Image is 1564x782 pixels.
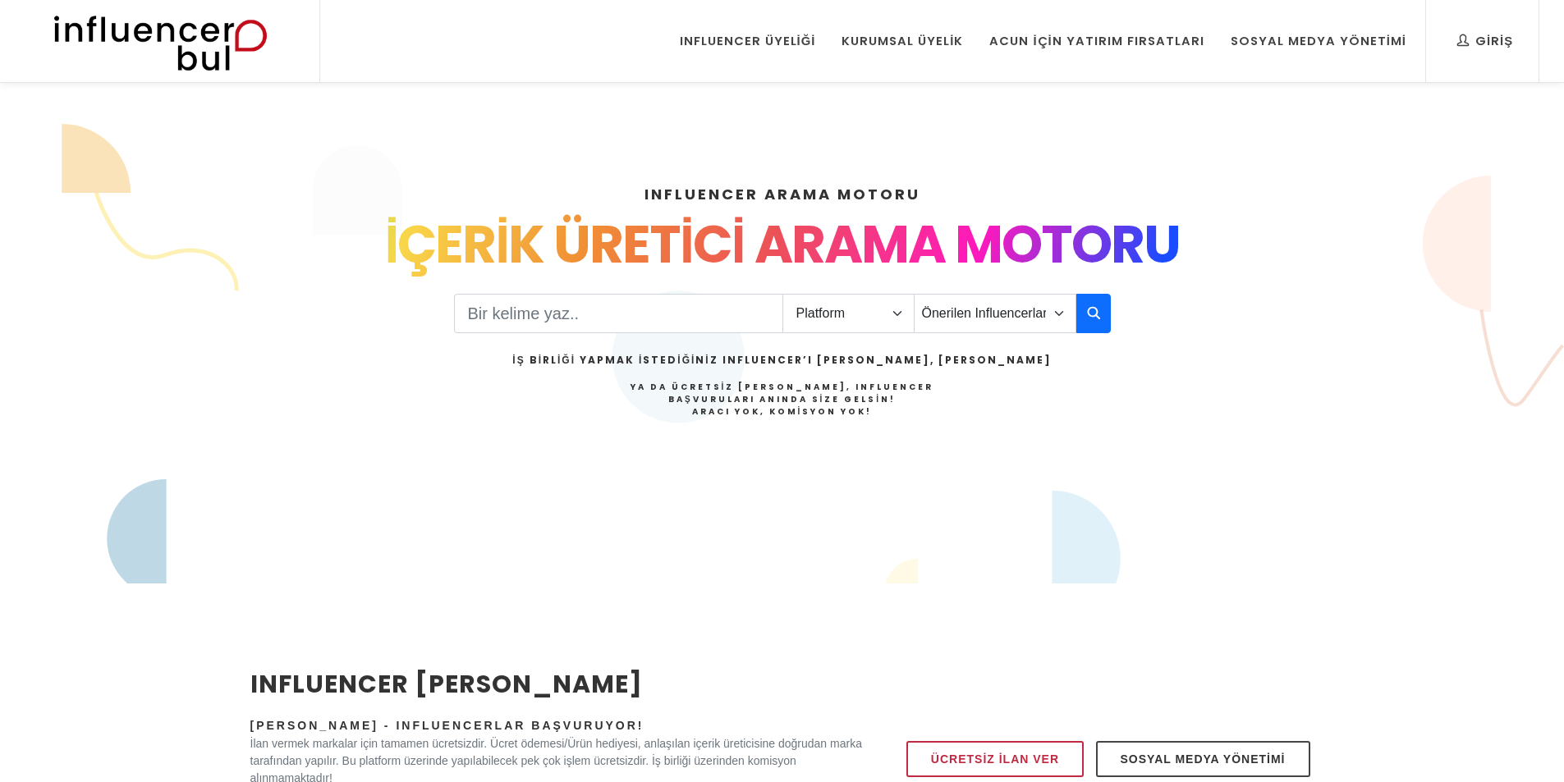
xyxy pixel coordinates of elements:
[692,405,873,418] strong: Aracı Yok, Komisyon Yok!
[842,32,963,50] div: Kurumsal Üyelik
[989,32,1204,50] div: Acun İçin Yatırım Fırsatları
[680,32,816,50] div: Influencer Üyeliği
[250,205,1314,284] div: İÇERİK ÜRETİCİ ARAMA MOTORU
[1457,32,1513,50] div: Giriş
[1096,741,1310,777] a: Sosyal Medya Yönetimi
[250,183,1314,205] h4: INFLUENCER ARAMA MOTORU
[1121,749,1286,769] span: Sosyal Medya Yönetimi
[906,741,1084,777] a: Ücretsiz İlan Ver
[512,353,1051,368] h2: İş Birliği Yapmak İstediğiniz Influencer’ı [PERSON_NAME], [PERSON_NAME]
[454,294,783,333] input: Search
[512,381,1051,418] h4: Ya da Ücretsiz [PERSON_NAME], Influencer Başvuruları Anında Size Gelsin!
[931,749,1059,769] span: Ücretsiz İlan Ver
[1231,32,1406,50] div: Sosyal Medya Yönetimi
[250,665,863,702] h2: INFLUENCER [PERSON_NAME]
[250,719,644,732] span: [PERSON_NAME] - Influencerlar Başvuruyor!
